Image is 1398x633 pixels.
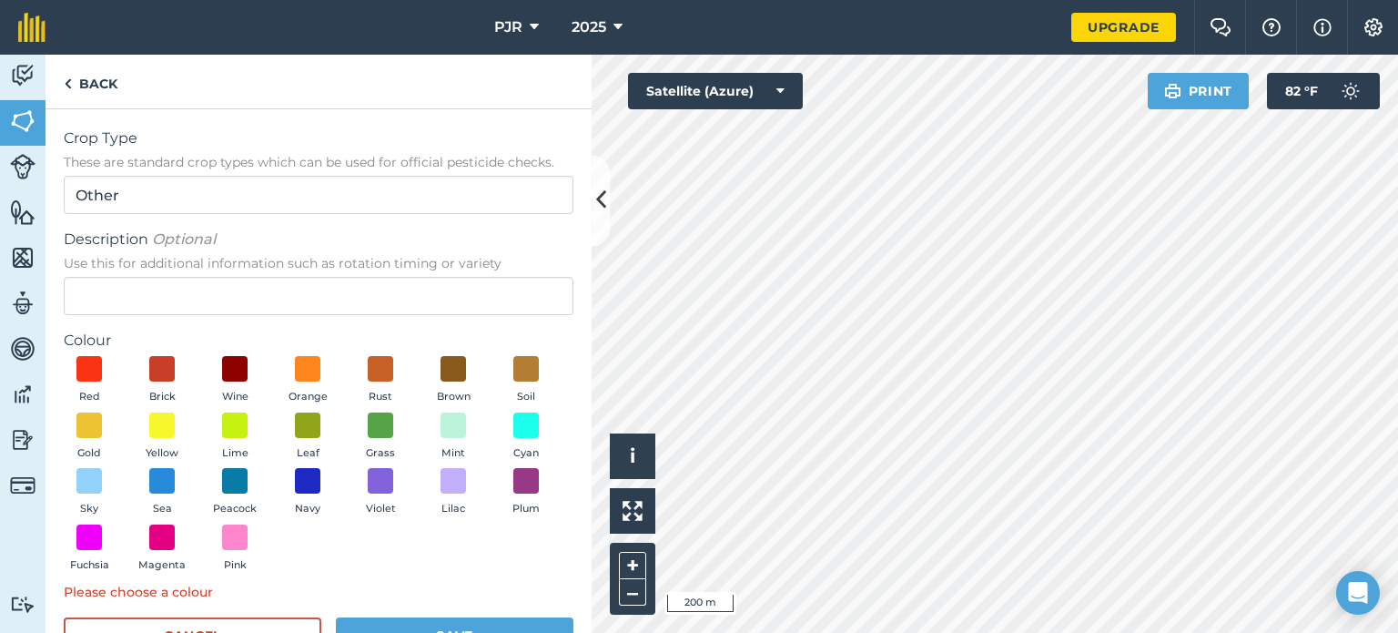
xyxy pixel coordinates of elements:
[1071,13,1176,42] a: Upgrade
[428,413,479,462] button: Mint
[224,557,247,574] span: Pink
[619,579,646,606] button: –
[513,445,539,462] span: Cyan
[369,389,392,405] span: Rust
[10,199,35,226] img: svg+xml;base64,PHN2ZyB4bWxucz0iaHR0cDovL3d3dy53My5vcmcvMjAwMC9zdmciIHdpZHRoPSI1NiIgaGVpZ2h0PSI2MC...
[1313,16,1332,38] img: svg+xml;base64,PHN2ZyB4bWxucz0iaHR0cDovL3d3dy53My5vcmcvMjAwMC9zdmciIHdpZHRoPSIxNyIgaGVpZ2h0PSIxNy...
[137,468,187,517] button: Sea
[10,335,35,362] img: svg+xml;base64,PD94bWwgdmVyc2lvbj0iMS4wIiBlbmNvZGluZz0idXRmLTgiPz4KPCEtLSBHZW5lcmF0b3I6IEFkb2JlIE...
[64,468,115,517] button: Sky
[297,445,319,462] span: Leaf
[441,445,465,462] span: Mint
[10,62,35,89] img: svg+xml;base64,PD94bWwgdmVyc2lvbj0iMS4wIiBlbmNvZGluZz0idXRmLTgiPz4KPCEtLSBHZW5lcmF0b3I6IEFkb2JlIE...
[64,330,573,352] label: Colour
[64,176,573,214] input: Start typing to search for crop type
[1267,73,1380,109] button: 82 °F
[137,356,187,405] button: Brick
[64,128,573,149] span: Crop Type
[1332,73,1369,109] img: svg+xml;base64,PD94bWwgdmVyc2lvbj0iMS4wIiBlbmNvZGluZz0idXRmLTgiPz4KPCEtLSBHZW5lcmF0b3I6IEFkb2JlIE...
[437,389,471,405] span: Brown
[209,413,260,462] button: Lime
[366,501,396,517] span: Violet
[64,229,573,250] span: Description
[64,153,573,171] span: These are standard crop types which can be used for official pesticide checks.
[441,501,465,517] span: Lilac
[64,582,573,602] div: Please choose a colour
[1148,73,1250,109] button: Print
[366,445,395,462] span: Grass
[1164,80,1181,102] img: svg+xml;base64,PHN2ZyB4bWxucz0iaHR0cDovL3d3dy53My5vcmcvMjAwMC9zdmciIHdpZHRoPSIxOSIgaGVpZ2h0PSIyNC...
[494,16,522,38] span: PJR
[610,434,655,479] button: i
[355,468,406,517] button: Violet
[209,356,260,405] button: Wine
[10,381,35,408] img: svg+xml;base64,PD94bWwgdmVyc2lvbj0iMS4wIiBlbmNvZGluZz0idXRmLTgiPz4KPCEtLSBHZW5lcmF0b3I6IEFkb2JlIE...
[10,596,35,613] img: svg+xml;base64,PD94bWwgdmVyc2lvbj0iMS4wIiBlbmNvZGluZz0idXRmLTgiPz4KPCEtLSBHZW5lcmF0b3I6IEFkb2JlIE...
[64,525,115,574] button: Fuchsia
[10,107,35,135] img: svg+xml;base64,PHN2ZyB4bWxucz0iaHR0cDovL3d3dy53My5vcmcvMjAwMC9zdmciIHdpZHRoPSI1NiIgaGVpZ2h0PSI2MC...
[623,501,643,521] img: Four arrows, one pointing top left, one top right, one bottom right and the last bottom left
[64,73,72,95] img: svg+xml;base64,PHN2ZyB4bWxucz0iaHR0cDovL3d3dy53My5vcmcvMjAwMC9zdmciIHdpZHRoPSI5IiBoZWlnaHQ9IjI0Ii...
[428,468,479,517] button: Lilac
[222,445,248,462] span: Lime
[10,244,35,271] img: svg+xml;base64,PHN2ZyB4bWxucz0iaHR0cDovL3d3dy53My5vcmcvMjAwMC9zdmciIHdpZHRoPSI1NiIgaGVpZ2h0PSI2MC...
[64,356,115,405] button: Red
[572,16,606,38] span: 2025
[213,501,257,517] span: Peacock
[501,468,552,517] button: Plum
[1210,18,1231,36] img: Two speech bubbles overlapping with the left bubble in the forefront
[501,356,552,405] button: Soil
[619,552,646,579] button: +
[18,13,46,42] img: fieldmargin Logo
[222,389,248,405] span: Wine
[355,356,406,405] button: Rust
[501,413,552,462] button: Cyan
[1363,18,1384,36] img: A cog icon
[1261,18,1282,36] img: A question mark icon
[149,389,176,405] span: Brick
[137,413,187,462] button: Yellow
[209,525,260,574] button: Pink
[64,254,573,272] span: Use this for additional information such as rotation timing or variety
[153,501,172,517] span: Sea
[355,413,406,462] button: Grass
[630,444,635,467] span: i
[64,413,115,462] button: Gold
[79,389,100,405] span: Red
[10,473,35,498] img: svg+xml;base64,PD94bWwgdmVyc2lvbj0iMS4wIiBlbmNvZGluZz0idXRmLTgiPz4KPCEtLSBHZW5lcmF0b3I6IEFkb2JlIE...
[295,501,320,517] span: Navy
[282,468,333,517] button: Navy
[10,426,35,454] img: svg+xml;base64,PD94bWwgdmVyc2lvbj0iMS4wIiBlbmNvZGluZz0idXRmLTgiPz4KPCEtLSBHZW5lcmF0b3I6IEFkb2JlIE...
[152,230,216,248] em: Optional
[138,557,186,574] span: Magenta
[77,445,101,462] span: Gold
[282,413,333,462] button: Leaf
[70,557,109,574] span: Fuchsia
[10,290,35,317] img: svg+xml;base64,PD94bWwgdmVyc2lvbj0iMS4wIiBlbmNvZGluZz0idXRmLTgiPz4KPCEtLSBHZW5lcmF0b3I6IEFkb2JlIE...
[628,73,803,109] button: Satellite (Azure)
[289,389,328,405] span: Orange
[282,356,333,405] button: Orange
[1336,571,1380,615] div: Open Intercom Messenger
[10,154,35,179] img: svg+xml;base64,PD94bWwgdmVyc2lvbj0iMS4wIiBlbmNvZGluZz0idXRmLTgiPz4KPCEtLSBHZW5lcmF0b3I6IEFkb2JlIE...
[137,525,187,574] button: Magenta
[146,445,178,462] span: Yellow
[517,389,535,405] span: Soil
[46,55,136,108] a: Back
[80,501,98,517] span: Sky
[209,468,260,517] button: Peacock
[512,501,540,517] span: Plum
[1285,73,1318,109] span: 82 ° F
[428,356,479,405] button: Brown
